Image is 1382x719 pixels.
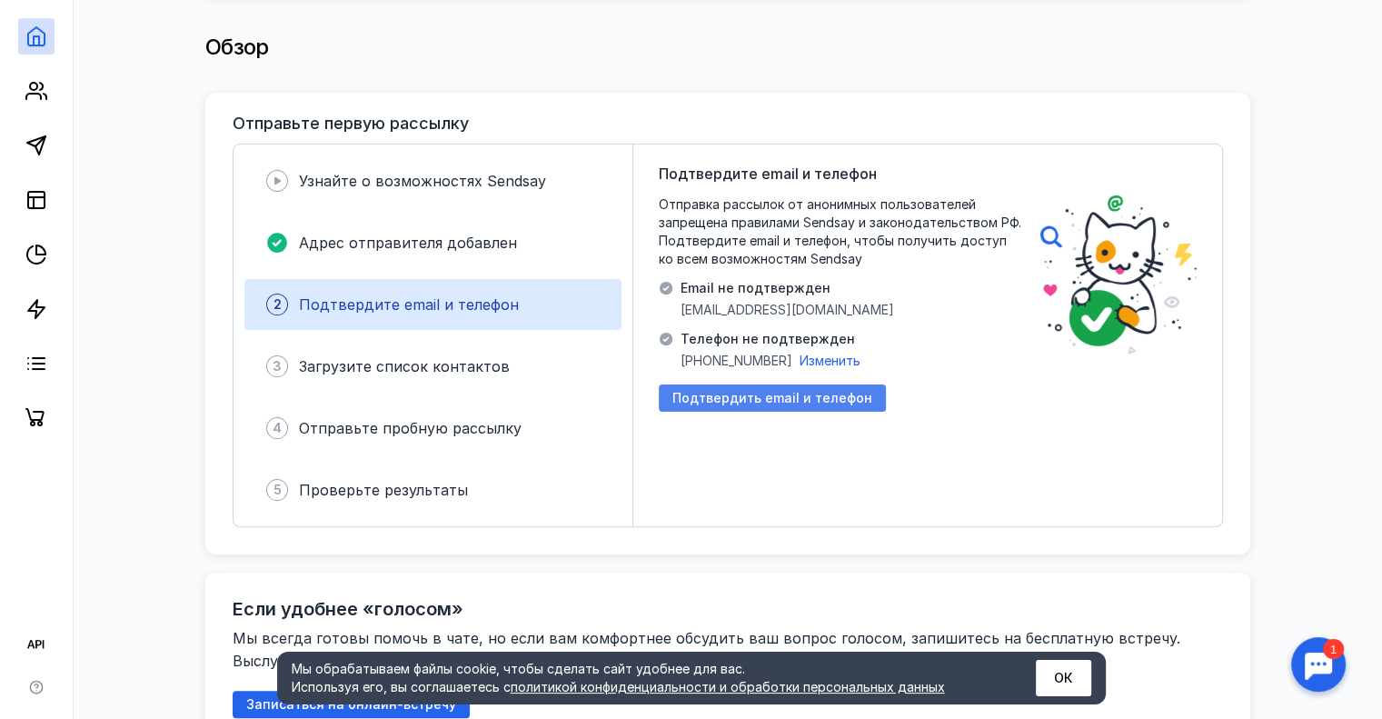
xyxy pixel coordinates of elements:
span: 4 [273,419,282,437]
span: 5 [273,481,282,499]
span: Телефон не подтвержден [681,330,860,348]
button: ОК [1036,660,1091,696]
span: Узнайте о возможностях Sendsay [299,172,546,190]
h2: Если удобнее «голосом» [233,598,463,620]
span: Загрузите список контактов [299,357,510,375]
span: Обзор [205,34,269,60]
a: Записаться на онлайн-встречу [233,696,470,712]
span: Подтвердите email и телефон [299,295,519,314]
span: 3 [273,357,282,375]
span: Отправьте пробную рассылку [299,419,522,437]
span: [EMAIL_ADDRESS][DOMAIN_NAME] [681,301,894,319]
button: Изменить [800,352,860,370]
span: 2 [273,295,282,314]
span: Отправка рассылок от анонимных пользователей запрещена правилами Sendsay и законодательством РФ. ... [659,195,1022,268]
div: 1 [41,11,62,31]
img: poster [1040,195,1197,355]
div: Мы обрабатываем файлы cookie, чтобы сделать сайт удобнее для вас. Используя его, вы соглашаетесь c [292,660,991,696]
span: Email не подтвержден [681,279,894,297]
span: Проверьте результаты [299,481,468,499]
span: Подтвердить email и телефон [672,391,872,406]
button: Подтвердить email и телефон [659,384,886,412]
button: Записаться на онлайн-встречу [233,691,470,718]
span: Изменить [800,353,860,368]
span: [PHONE_NUMBER] [681,352,792,370]
span: Записаться на онлайн-встречу [246,697,456,713]
span: Мы всегда готовы помочь в чате, но если вам комфортнее обсудить ваш вопрос голосом, запишитесь на... [233,629,1185,670]
a: политикой конфиденциальности и обработки персональных данных [511,679,945,694]
span: Адрес отправителя добавлен [299,234,517,252]
h3: Отправьте первую рассылку [233,115,469,133]
span: Подтвердите email и телефон [659,163,877,185]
